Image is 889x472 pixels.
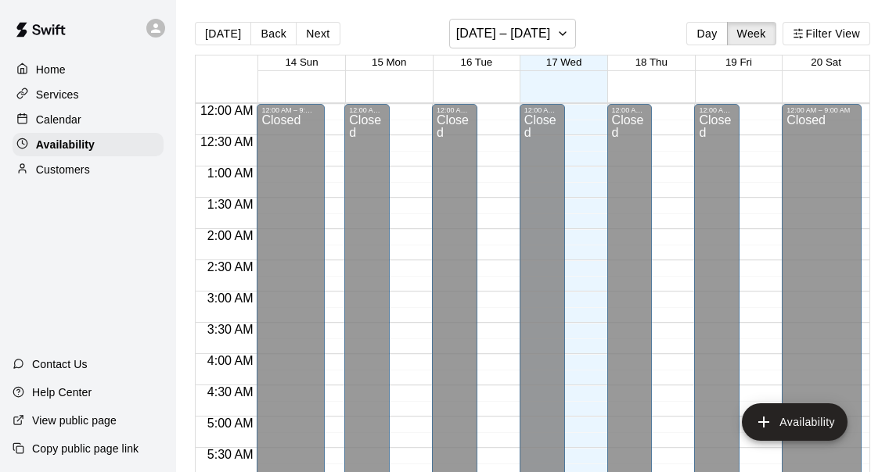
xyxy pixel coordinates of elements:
[36,137,95,152] p: Availability
[524,106,560,114] div: 12:00 AM – 3:00 PM
[203,448,257,461] span: 5:30 AM
[437,106,473,114] div: 12:00 AM – 3:00 PM
[250,22,297,45] button: Back
[811,56,841,68] button: 20 Sat
[36,87,79,102] p: Services
[203,166,257,180] span: 1:00 AM
[449,19,577,48] button: [DATE] – [DATE]
[203,385,257,399] span: 4:30 AM
[13,133,164,156] a: Availability
[699,106,735,114] div: 12:00 AM – 3:00 PM
[612,106,648,114] div: 12:00 AM – 3:00 PM
[261,106,320,114] div: 12:00 AM – 9:00 AM
[13,58,164,81] a: Home
[196,135,257,148] span: 12:30 AM
[349,106,385,114] div: 12:00 AM – 3:00 PM
[32,441,139,456] p: Copy public page link
[635,56,668,68] button: 18 Thu
[32,356,88,372] p: Contact Us
[13,83,164,106] a: Services
[783,22,870,45] button: Filter View
[203,354,257,367] span: 4:00 AM
[727,22,776,45] button: Week
[203,291,257,305] span: 3:00 AM
[456,23,551,45] h6: [DATE] – [DATE]
[36,112,81,127] p: Calendar
[195,22,251,45] button: [DATE]
[725,56,752,68] button: 19 Fri
[203,260,257,274] span: 2:30 AM
[32,384,92,400] p: Help Center
[196,104,257,117] span: 12:00 AM
[36,162,90,177] p: Customers
[461,56,493,68] button: 16 Tue
[13,108,164,131] a: Calendar
[36,62,66,77] p: Home
[203,417,257,430] span: 5:00 AM
[372,56,406,68] button: 15 Mon
[786,106,857,114] div: 12:00 AM – 9:00 AM
[203,229,257,242] span: 2:00 AM
[13,158,164,181] a: Customers
[32,413,117,428] p: View public page
[296,22,340,45] button: Next
[203,198,257,211] span: 1:30 AM
[203,323,257,336] span: 3:30 AM
[742,403,848,441] button: add
[686,22,727,45] button: Day
[546,56,582,68] button: 17 Wed
[285,56,318,68] button: 14 Sun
